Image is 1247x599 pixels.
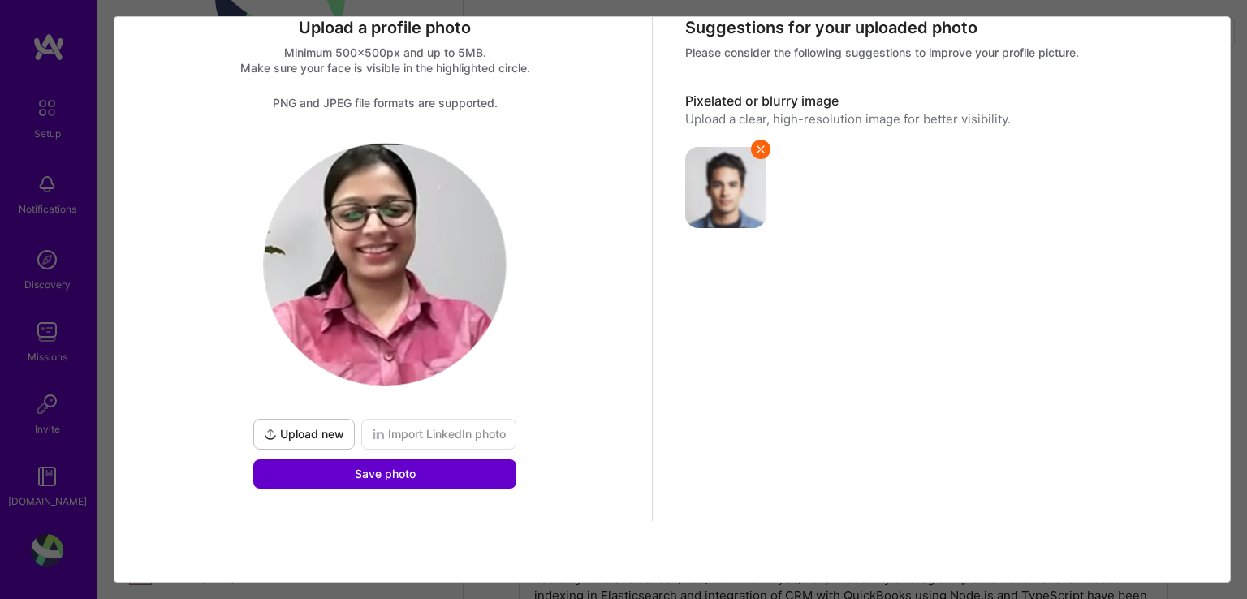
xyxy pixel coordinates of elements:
div: PNG and JPEG file formats are supported. [131,95,640,110]
i: icon UploadDark [264,428,277,441]
button: Import LinkedIn photo [361,419,516,450]
div: Make sure your face is visible in the highlighted circle. [131,60,640,75]
div: Please consider the following suggestions to improve your profile picture. [685,45,1194,60]
div: Minimum 500x500px and up to 5MB. [131,45,640,60]
span: Import LinkedIn photo [372,426,506,442]
button: Save photo [253,459,516,489]
img: avatar [685,147,766,228]
span: Upload new [264,426,344,442]
div: Upload a clear, high-resolution image for better visibility. [685,110,1194,127]
img: logo [264,144,506,386]
div: Suggestions for your uploaded photo [685,17,1194,38]
span: Save photo [355,466,416,482]
div: Upload a profile photo [131,17,640,38]
i: icon LinkedInDarkV2 [372,428,385,441]
div: Pixelated or blurry image [685,93,1194,110]
div: logoUpload newImport LinkedIn photoSave photo [250,143,520,489]
button: Upload new [253,419,355,450]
